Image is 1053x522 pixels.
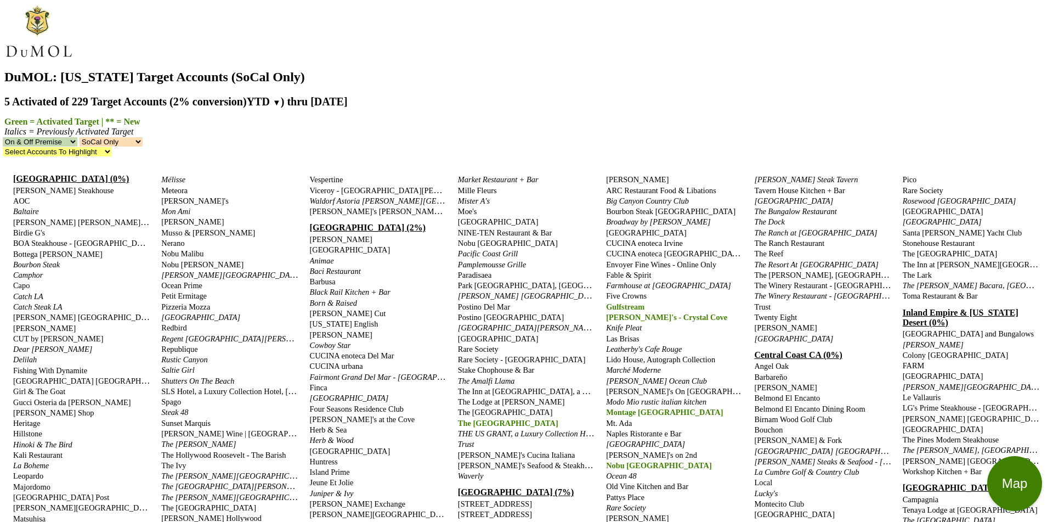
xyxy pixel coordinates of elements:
span: [GEOGRAPHIC_DATA] [903,207,983,216]
span: AOC [13,197,30,205]
span: NINE-TEN Restaurant & Bar [458,228,552,237]
span: [PERSON_NAME]'s On [GEOGRAPHIC_DATA] [606,386,767,396]
span: Leopardo [13,472,43,480]
span: Finca [310,383,327,392]
span: The Lodge at [PERSON_NAME] [458,397,565,406]
span: Nobu [PERSON_NAME] [161,260,244,269]
span: Pamplemousse Grille [458,260,526,269]
span: CUT by [PERSON_NAME] [13,334,103,343]
span: The Ivy [161,461,186,470]
span: Mister A's [458,197,490,205]
span: Lucky's [754,489,778,498]
span: Postino [GEOGRAPHIC_DATA] [458,313,564,322]
span: Nobu Malibu [161,249,203,258]
span: Vespertine [310,175,343,184]
span: Market Restaurant + Bar [458,175,539,184]
span: Montage [GEOGRAPHIC_DATA] [606,408,723,417]
span: Cowboy Star [310,341,351,350]
span: Trust [458,440,474,448]
span: The Ranch Restaurant [754,239,824,248]
span: [GEOGRAPHIC_DATA] [606,228,687,237]
span: The [GEOGRAPHIC_DATA] [161,503,256,512]
span: [PERSON_NAME] [754,383,817,392]
span: [PERSON_NAME] [310,330,372,339]
span: [PERSON_NAME][GEOGRAPHIC_DATA] [903,382,1043,391]
span: Musso & [PERSON_NAME] [161,228,255,237]
span: THE US GRANT, a Luxury Collection Hotel, [GEOGRAPHIC_DATA] [458,429,680,438]
span: Envoyer Fine Wines - Online Only [606,260,716,269]
span: Animae [310,256,334,265]
span: Dear [PERSON_NAME] [13,345,92,353]
span: [GEOGRAPHIC_DATA] [310,394,389,402]
span: Mt. Ada [606,419,632,428]
span: Nobu [GEOGRAPHIC_DATA] [606,461,712,470]
span: Old Vine Kitchen and Bar [606,482,688,491]
span: [PERSON_NAME] [161,217,224,226]
span: Knife Pleat [606,323,642,332]
span: Montecito Club [754,499,804,508]
span: [PERSON_NAME] Shop [13,408,94,417]
span: The [GEOGRAPHIC_DATA][PERSON_NAME] [161,481,315,491]
span: BOA Steakhouse - [GEOGRAPHIC_DATA][PERSON_NAME] [13,238,217,248]
span: [PERSON_NAME] Exchange [310,499,406,508]
h2: 5 Activated of 229 Target Accounts (2% conversion) ) thru [DATE] [4,96,1049,108]
span: Bouchon [754,425,783,434]
span: Ocean Prime [161,281,202,290]
span: Pizzeria Mozza [161,302,210,311]
span: Camphor [13,271,43,279]
span: Fairmont Grand Del Mar - [GEOGRAPHIC_DATA] [310,372,477,381]
span: [GEOGRAPHIC_DATA] [310,447,390,456]
span: [GEOGRAPHIC_DATA] [606,440,685,448]
span: Spago [161,397,181,406]
span: [PERSON_NAME] Steakhouse [13,186,114,195]
span: Le Vallauris [903,393,941,402]
span: Birdie G's [13,228,45,237]
span: Bourbon Steak [13,260,60,269]
span: Mille Fleurs [458,186,497,195]
span: Santa [PERSON_NAME] Yacht Club [903,228,1022,237]
span: Moe's [458,207,477,216]
span: CUCINA enoteca Irvine [606,239,683,248]
span: [STREET_ADDRESS] [458,510,532,519]
span: [STREET_ADDRESS] [458,499,532,508]
span: [GEOGRAPHIC_DATA] [903,217,982,226]
span: Trust [754,302,771,311]
span: Mon Ami [161,207,190,216]
span: Rosewood [GEOGRAPHIC_DATA] [903,197,1016,205]
span: The [PERSON_NAME], [GEOGRAPHIC_DATA] [754,270,915,279]
span: [PERSON_NAME] [GEOGRAPHIC_DATA] [458,291,600,300]
span: Leatherby's Cafe Rouge [606,345,682,353]
span: [GEOGRAPHIC_DATA][PERSON_NAME] [458,323,598,332]
span: Pacific Coast Grill [458,249,518,258]
span: Rare Society - [GEOGRAPHIC_DATA] [458,355,586,364]
span: [GEOGRAPHIC_DATA] [903,372,983,380]
span: [PERSON_NAME] Wine | [GEOGRAPHIC_DATA], [GEOGRAPHIC_DATA] [161,429,413,438]
span: Herb & Wood [310,436,354,445]
span: Rustic Canyon [161,355,207,364]
span: [PERSON_NAME] [606,175,669,184]
span: FARM [903,361,925,370]
span: Italics = Previously Activated Target [4,127,133,136]
a: [GEOGRAPHIC_DATA] (0%) [13,174,129,183]
span: [GEOGRAPHIC_DATA] [310,245,390,254]
span: CUCINA enoteca [GEOGRAPHIC_DATA] [606,249,744,258]
span: Naples Ristorante e Bar [606,429,681,438]
span: Nerano [161,239,184,248]
span: Redbird [161,323,186,332]
a: [GEOGRAPHIC_DATA] (2%) [310,223,426,232]
span: [GEOGRAPHIC_DATA] [458,334,539,343]
span: Jeune Et Jolie [310,478,354,487]
span: Hillstone [13,429,42,438]
span: Nobu [GEOGRAPHIC_DATA] [458,239,558,248]
span: [PERSON_NAME] & Fork [754,436,842,445]
span: Hinoki & The Bird [13,440,72,449]
span: Park [GEOGRAPHIC_DATA], [GEOGRAPHIC_DATA] [458,280,639,290]
span: [GEOGRAPHIC_DATA] [754,334,833,343]
span: The Dock [754,217,785,226]
span: The Inn at [GEOGRAPHIC_DATA], a Tribute [GEOGRAPHIC_DATA] [458,386,688,396]
span: [PERSON_NAME]'s on 2nd [606,451,697,459]
span: [GEOGRAPHIC_DATA] and Bungalows [903,329,1034,338]
span: Marché Moderne [606,366,661,374]
a: Central Coast CA (0%) [754,350,842,360]
span: ARC Restaurant Food & Libations [606,186,716,195]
